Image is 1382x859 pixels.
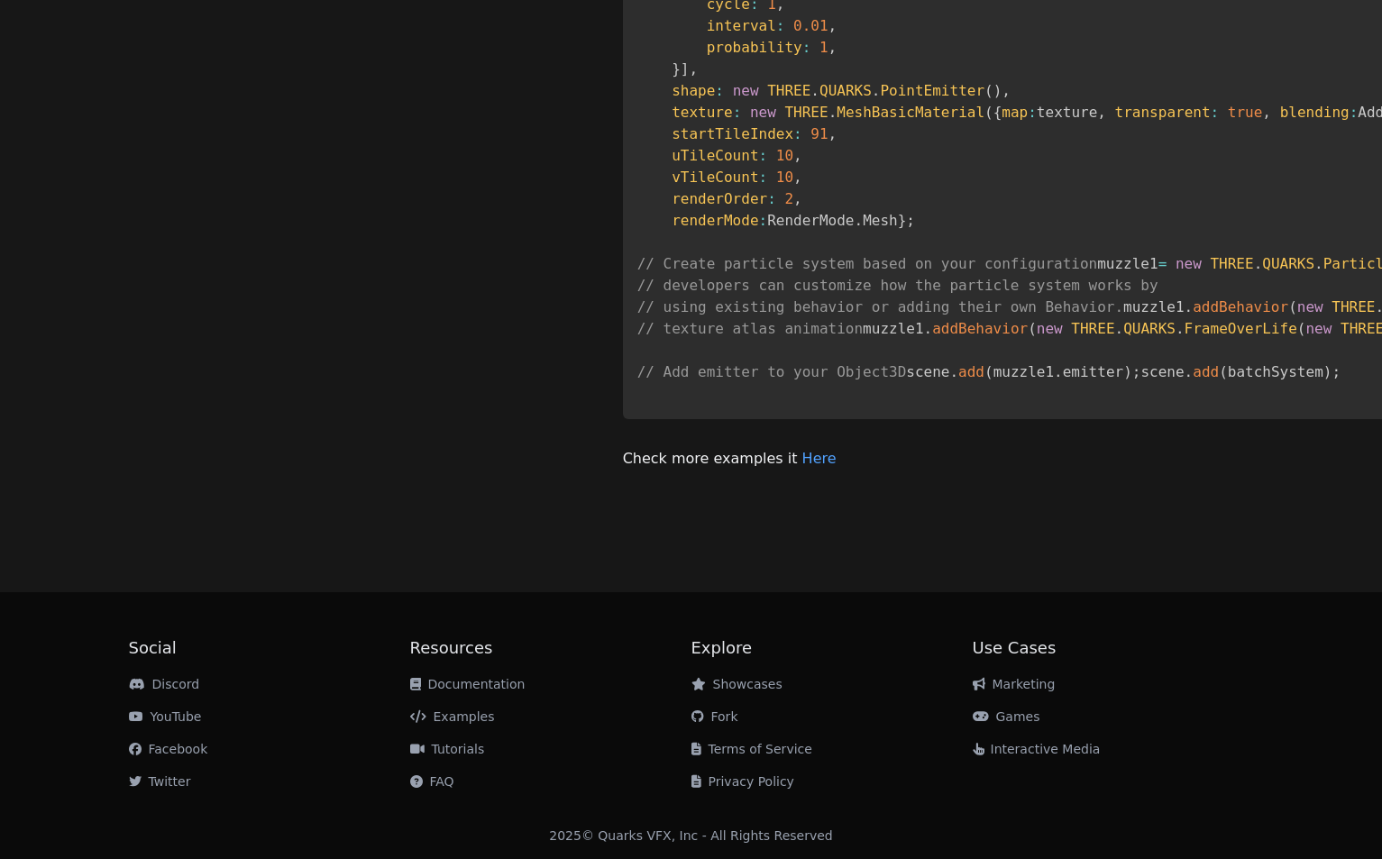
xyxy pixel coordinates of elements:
span: : [733,104,742,121]
a: Marketing [973,677,1056,691]
span: } [672,60,681,78]
span: add [958,363,984,380]
span: : [1350,104,1359,121]
span: 10 [776,147,793,164]
a: Documentation [410,677,526,691]
span: : [759,147,768,164]
span: { [993,104,1002,121]
span: . [828,104,837,121]
span: ) [1323,363,1332,380]
span: startTileIndex [672,125,793,142]
span: . [1054,363,1063,380]
span: . [1254,255,1263,272]
span: new [750,104,776,121]
span: . [810,82,819,99]
span: ( [1288,298,1297,315]
span: ( [1028,320,1037,337]
span: 2 [784,190,793,207]
span: THREE MeshBasicMaterial [784,104,984,121]
a: Tutorials [410,742,485,756]
span: blending [1280,104,1350,121]
span: ( [984,104,993,121]
span: , [828,17,837,34]
span: // Create particle system based on your configuration [637,255,1098,272]
span: 91 [810,125,828,142]
span: ; [1132,363,1141,380]
span: . [1185,363,1194,380]
span: : [776,17,785,34]
span: // developers can customize how the particle system works by [637,277,1158,294]
a: Showcases [691,677,783,691]
h2: Social [129,635,410,661]
span: uTileCount [672,147,758,164]
span: , [1262,104,1271,121]
div: 2025 © Quarks VFX, Inc - All Rights Reserved [549,827,833,845]
span: , [828,39,837,56]
span: THREE QUARKS FrameOverLife [1071,320,1296,337]
span: , [689,60,698,78]
span: new [733,82,759,99]
span: : [759,169,768,186]
span: // Add emitter to your Object3D [637,363,907,380]
span: . [924,320,933,337]
span: . [1185,298,1194,315]
a: Fork [691,709,738,724]
span: : [1211,104,1220,121]
span: addBehavior [1193,298,1288,315]
span: shape [672,82,715,99]
span: . [1176,320,1185,337]
span: 1 [819,39,828,56]
span: , [793,169,802,186]
span: new [1176,255,1202,272]
span: ; [906,212,915,229]
a: Facebook [129,742,208,756]
span: . [854,212,863,229]
span: // using existing behavior or adding their own Behavior. [637,298,1123,315]
a: Discord [129,677,200,691]
span: : [802,39,811,56]
a: Examples [410,709,495,724]
span: // texture atlas animation [637,320,863,337]
a: Interactive Media [973,742,1101,756]
span: ) [1123,363,1132,380]
span: ( [984,82,993,99]
span: ) [993,82,1002,99]
h2: Use Cases [973,635,1254,661]
span: ( [984,363,993,380]
span: 10 [776,169,793,186]
span: renderMode [672,212,758,229]
a: YouTube [129,709,202,724]
span: , [1097,104,1106,121]
span: ( [1297,320,1306,337]
span: : [759,212,768,229]
span: ; [1332,363,1341,380]
span: THREE QUARKS PointEmitter [767,82,984,99]
span: new [1305,320,1332,337]
span: map [1002,104,1028,121]
span: renderOrder [672,190,767,207]
a: Games [973,709,1040,724]
span: : [793,125,802,142]
span: new [1037,320,1063,337]
a: Terms of Service [691,742,812,756]
span: vTileCount [672,169,758,186]
span: , [828,125,837,142]
span: addBehavior [932,320,1028,337]
span: ( [1219,363,1228,380]
span: = [1158,255,1167,272]
span: true [1228,104,1263,121]
span: : [767,190,776,207]
span: : [715,82,724,99]
span: , [793,147,802,164]
span: probability [707,39,802,56]
span: : [1028,104,1037,121]
span: add [1193,363,1219,380]
span: . [872,82,881,99]
span: ] [681,60,690,78]
span: } [898,212,907,229]
a: Here [802,450,837,467]
span: transparent [1115,104,1211,121]
span: , [793,190,802,207]
span: texture [672,104,732,121]
a: Twitter [129,774,191,789]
